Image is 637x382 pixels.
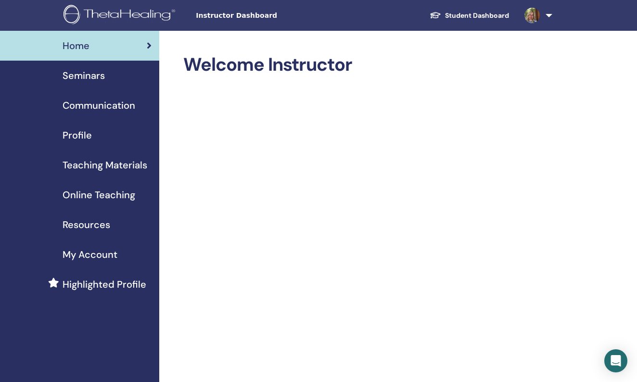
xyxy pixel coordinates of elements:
[430,11,441,19] img: graduation-cap-white.svg
[524,8,540,23] img: default.jpg
[63,128,92,142] span: Profile
[604,349,627,372] div: Open Intercom Messenger
[63,68,105,83] span: Seminars
[64,5,178,26] img: logo.png
[63,188,135,202] span: Online Teaching
[63,158,147,172] span: Teaching Materials
[183,54,550,76] h2: Welcome Instructor
[63,38,89,53] span: Home
[63,277,146,292] span: Highlighted Profile
[63,217,110,232] span: Resources
[422,7,517,25] a: Student Dashboard
[63,98,135,113] span: Communication
[63,247,117,262] span: My Account
[196,11,340,21] span: Instructor Dashboard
